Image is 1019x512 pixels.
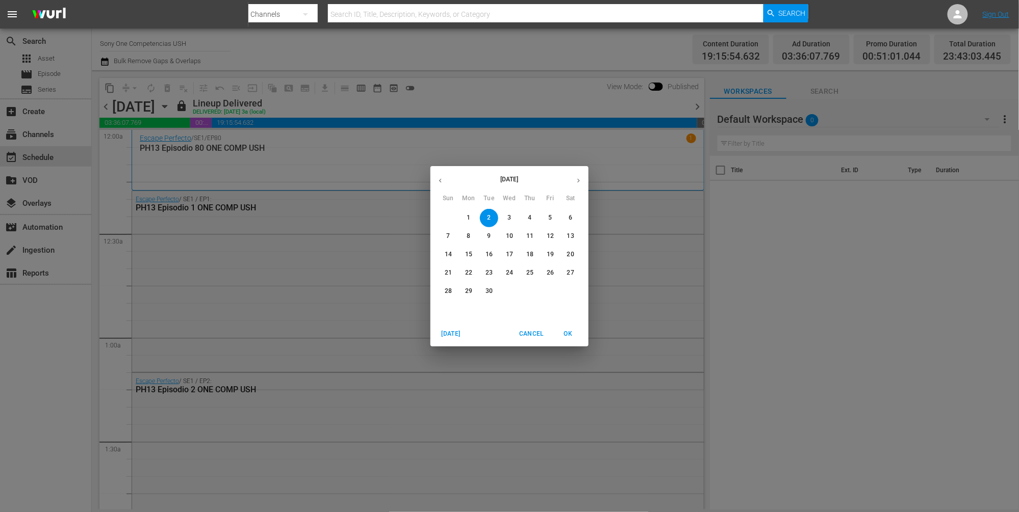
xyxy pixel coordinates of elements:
p: 1 [467,213,470,222]
button: 28 [439,282,457,301]
p: 4 [528,213,531,222]
img: ans4CAIJ8jUAAAAAAAAAAAAAAAAAAAAAAAAgQb4GAAAAAAAAAAAAAAAAAAAAAAAAJMjXAAAAAAAAAAAAAAAAAAAAAAAAgAT5G... [24,3,73,26]
button: 22 [460,264,478,282]
button: OK [552,326,584,342]
p: 10 [506,232,513,240]
span: Sun [439,194,457,204]
p: 24 [506,268,513,277]
span: Cancel [519,329,544,339]
p: 30 [486,287,493,295]
button: 17 [500,246,519,264]
p: 3 [507,213,511,222]
p: 22 [465,268,472,277]
p: 18 [526,250,533,259]
button: 21 [439,264,457,282]
button: 5 [541,209,559,227]
span: Fri [541,194,559,204]
button: 29 [460,282,478,301]
p: 19 [547,250,554,259]
span: Thu [521,194,539,204]
p: 13 [567,232,574,240]
span: Wed [500,194,519,204]
p: [DATE] [450,175,569,184]
p: 25 [526,268,533,277]
p: 15 [465,250,472,259]
span: Mon [460,194,478,204]
button: Cancel [515,326,548,342]
span: OK [556,329,580,339]
button: 3 [500,209,519,227]
p: 9 [487,232,491,240]
button: 2 [480,209,498,227]
p: 27 [567,268,574,277]
p: 5 [548,213,552,222]
button: 8 [460,227,478,246]
p: 11 [526,232,533,240]
button: 20 [562,246,580,264]
span: Search [779,4,806,22]
p: 6 [569,213,572,222]
button: 9 [480,227,498,246]
button: 7 [439,227,457,246]
button: 24 [500,264,519,282]
p: 21 [445,268,452,277]
button: [DATE] [435,326,467,342]
p: 20 [567,250,574,259]
p: 29 [465,287,472,295]
button: 4 [521,209,539,227]
button: 10 [500,227,519,246]
span: Sat [562,194,580,204]
button: 25 [521,264,539,282]
p: 14 [445,250,452,259]
button: 1 [460,209,478,227]
a: Sign Out [983,10,1009,18]
p: 23 [486,268,493,277]
button: 15 [460,246,478,264]
p: 12 [547,232,554,240]
p: 26 [547,268,554,277]
span: menu [6,8,18,20]
button: 6 [562,209,580,227]
button: 19 [541,246,559,264]
button: 11 [521,227,539,246]
p: 2 [487,213,491,222]
span: Tue [480,194,498,204]
p: 17 [506,250,513,259]
button: 12 [541,227,559,246]
button: 23 [480,264,498,282]
p: 16 [486,250,493,259]
p: 8 [467,232,470,240]
button: 14 [439,246,457,264]
p: 28 [445,287,452,295]
button: 30 [480,282,498,301]
button: 18 [521,246,539,264]
button: 27 [562,264,580,282]
span: [DATE] [439,329,463,339]
button: 26 [541,264,559,282]
p: 7 [446,232,450,240]
button: 13 [562,227,580,246]
button: 16 [480,246,498,264]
